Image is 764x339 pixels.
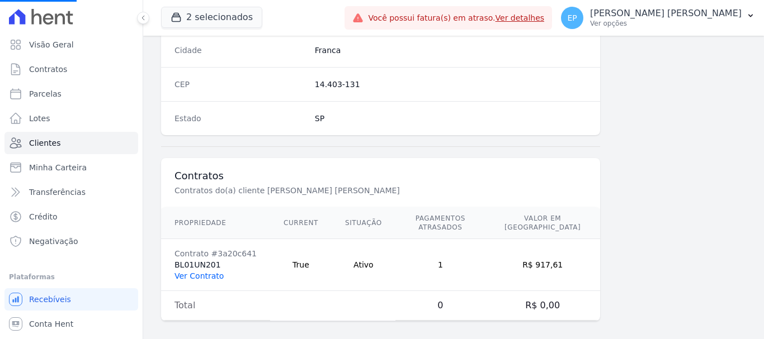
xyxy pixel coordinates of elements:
th: Situação [332,207,395,239]
a: Parcelas [4,83,138,105]
td: 0 [395,291,485,321]
p: [PERSON_NAME] [PERSON_NAME] [590,8,742,19]
a: Ver detalhes [496,13,545,22]
button: EP [PERSON_NAME] [PERSON_NAME] Ver opções [552,2,764,34]
button: 2 selecionados [161,7,262,28]
span: Lotes [29,113,50,124]
h3: Contratos [175,169,587,183]
span: Negativação [29,236,78,247]
p: Ver opções [590,19,742,28]
th: Valor em [GEOGRAPHIC_DATA] [485,207,600,239]
p: Contratos do(a) cliente [PERSON_NAME] [PERSON_NAME] [175,185,550,196]
a: Negativação [4,230,138,252]
td: BL01UN201 [161,239,270,291]
span: Parcelas [29,88,62,99]
div: Plataformas [9,270,134,284]
span: Você possui fatura(s) em atraso. [368,12,544,24]
span: Contratos [29,64,67,75]
td: Total [161,291,270,321]
a: Minha Carteira [4,156,138,179]
span: Conta Hent [29,318,73,330]
a: Crédito [4,206,138,228]
th: Current [270,207,332,239]
div: Contrato #3a20c641 [175,248,257,259]
a: Contratos [4,58,138,80]
span: EP [567,14,577,22]
span: Transferências [29,187,86,198]
span: Crédito [29,211,58,222]
a: Visão Geral [4,34,138,56]
td: True [270,239,332,291]
span: Minha Carteira [29,162,87,173]
dt: CEP [175,79,306,90]
span: Recebíveis [29,294,71,305]
a: Ver Contrato [175,271,224,280]
td: Ativo [332,239,395,291]
dd: SP [315,113,587,124]
span: Visão Geral [29,39,74,50]
td: R$ 0,00 [485,291,600,321]
td: R$ 917,61 [485,239,600,291]
span: Clientes [29,137,60,149]
a: Recebíveis [4,288,138,311]
a: Clientes [4,132,138,154]
th: Pagamentos Atrasados [395,207,485,239]
dd: 14.403-131 [315,79,587,90]
dt: Cidade [175,45,306,56]
dd: Franca [315,45,587,56]
a: Lotes [4,107,138,130]
td: 1 [395,239,485,291]
a: Transferências [4,181,138,203]
dt: Estado [175,113,306,124]
th: Propriedade [161,207,270,239]
a: Conta Hent [4,313,138,335]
